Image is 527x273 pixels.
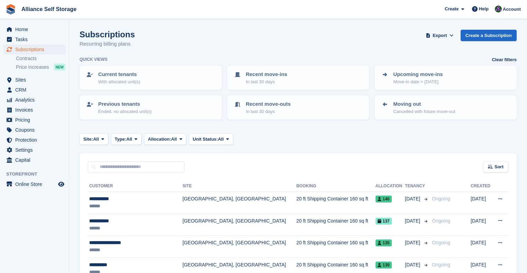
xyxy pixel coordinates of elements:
[228,66,369,89] a: Recent move-ins In last 30 days
[495,6,502,12] img: Romilly Norton
[15,145,57,155] span: Settings
[115,136,127,143] span: Type:
[393,100,455,108] p: Moving out
[80,66,221,89] a: Current tenants With allocated unit(s)
[3,125,65,135] a: menu
[296,181,376,192] th: Booking
[19,3,79,15] a: Alliance Self Storage
[246,78,287,85] p: In last 30 days
[432,262,450,267] span: Ongoing
[296,192,376,214] td: 20 ft Shipping Container 160 sq ft
[15,125,57,135] span: Coupons
[3,35,65,44] a: menu
[461,30,517,41] a: Create a Subscription
[148,136,171,143] span: Allocation:
[405,217,422,225] span: [DATE]
[218,136,224,143] span: All
[183,181,296,192] th: Site
[15,25,57,34] span: Home
[93,136,99,143] span: All
[3,45,65,54] a: menu
[183,214,296,236] td: [GEOGRAPHIC_DATA], [GEOGRAPHIC_DATA]
[80,96,221,119] a: Previous tenants Ended, no allocated unit(s)
[16,55,65,62] a: Contracts
[3,75,65,85] a: menu
[6,4,16,15] img: stora-icon-8386f47178a22dfd0bd8f6a31ec36ba5ce8667c1dd55bd0f319d3a0aa187defe.svg
[432,196,450,201] span: Ongoing
[405,239,422,246] span: [DATE]
[3,179,65,189] a: menu
[3,25,65,34] a: menu
[375,66,516,89] a: Upcoming move-ins Move-in date > [DATE]
[471,236,492,258] td: [DATE]
[54,64,65,70] div: NEW
[111,133,141,145] button: Type: All
[405,195,422,203] span: [DATE]
[471,192,492,214] td: [DATE]
[433,32,447,39] span: Export
[183,192,296,214] td: [GEOGRAPHIC_DATA], [GEOGRAPHIC_DATA]
[15,95,57,105] span: Analytics
[3,105,65,115] a: menu
[471,181,492,192] th: Created
[246,70,287,78] p: Recent move-ins
[16,64,49,70] span: Price increases
[83,136,93,143] span: Site:
[171,136,177,143] span: All
[296,236,376,258] td: 20 ft Shipping Container 160 sq ft
[3,85,65,95] a: menu
[432,218,450,224] span: Ongoing
[246,100,291,108] p: Recent move-outs
[246,108,291,115] p: In last 30 days
[494,163,503,170] span: Sort
[16,63,65,71] a: Price increases NEW
[193,136,218,143] span: Unit Status:
[98,78,140,85] p: With allocated unit(s)
[405,261,422,269] span: [DATE]
[15,155,57,165] span: Capital
[393,108,455,115] p: Cancelled with future move-out
[80,40,135,48] p: Recurring billing plans
[98,100,152,108] p: Previous tenants
[405,181,429,192] th: Tenancy
[15,115,57,125] span: Pricing
[503,6,521,13] span: Account
[432,240,450,245] span: Ongoing
[15,85,57,95] span: CRM
[3,95,65,105] a: menu
[80,133,108,145] button: Site: All
[3,145,65,155] a: menu
[80,30,135,39] h1: Subscriptions
[189,133,233,145] button: Unit Status: All
[144,133,186,145] button: Allocation: All
[445,6,459,12] span: Create
[375,96,516,119] a: Moving out Cancelled with future move-out
[15,135,57,145] span: Protection
[376,262,392,269] span: 139
[376,239,392,246] span: 135
[15,105,57,115] span: Invoices
[88,181,183,192] th: Customer
[479,6,489,12] span: Help
[183,236,296,258] td: [GEOGRAPHIC_DATA], [GEOGRAPHIC_DATA]
[98,108,152,115] p: Ended, no allocated unit(s)
[15,75,57,85] span: Sites
[296,214,376,236] td: 20 ft Shipping Container 160 sq ft
[393,78,443,85] p: Move-in date > [DATE]
[80,56,108,63] h6: Quick views
[425,30,455,41] button: Export
[57,180,65,188] a: Preview store
[492,56,517,63] a: Clear filters
[471,214,492,236] td: [DATE]
[3,135,65,145] a: menu
[15,45,57,54] span: Subscriptions
[376,181,405,192] th: Allocation
[376,218,392,225] span: 137
[3,115,65,125] a: menu
[228,96,369,119] a: Recent move-outs In last 30 days
[6,171,69,178] span: Storefront
[3,155,65,165] a: menu
[376,196,392,203] span: 140
[393,70,443,78] p: Upcoming move-ins
[126,136,132,143] span: All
